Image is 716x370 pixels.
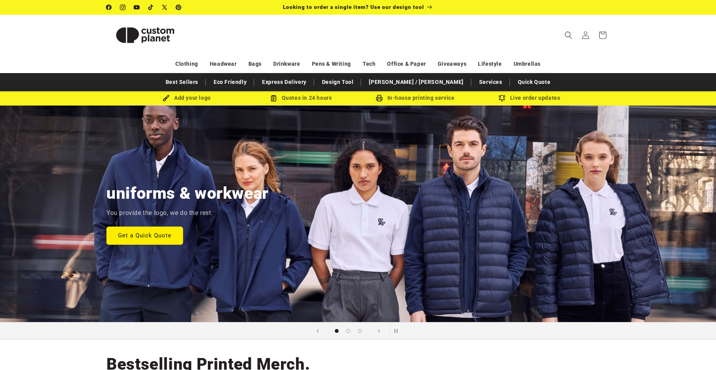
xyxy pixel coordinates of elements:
img: In-house printing [376,95,383,102]
a: Quick Quote [514,75,555,89]
button: Previous slide [309,322,326,339]
a: Express Delivery [258,75,310,89]
a: Bags [248,57,262,71]
img: Custom Planet [106,18,184,53]
div: Live order updates [472,93,586,103]
a: Services [475,75,506,89]
a: Design Tool [318,75,358,89]
a: Giveaways [438,57,466,71]
a: Pens & Writing [312,57,351,71]
button: Pause slideshow [390,322,407,339]
a: Get a Quick Quote [106,226,183,244]
summary: Search [560,27,577,44]
a: Drinkware [273,57,300,71]
h2: uniforms & workwear [106,183,269,204]
a: Clothing [175,57,198,71]
a: [PERSON_NAME] / [PERSON_NAME] [365,75,467,89]
a: Eco Friendly [210,75,250,89]
a: Lifestyle [478,57,502,71]
img: Order Updates Icon [270,95,277,102]
button: Load slide 2 of 3 [343,325,354,337]
a: Umbrellas [514,57,541,71]
button: Next slide [370,322,387,339]
a: Best Sellers [162,75,202,89]
a: Tech [363,57,375,71]
button: Load slide 3 of 3 [354,325,366,337]
a: Office & Paper [387,57,426,71]
img: Brush Icon [163,95,170,102]
a: Headwear [210,57,237,71]
button: Load slide 1 of 3 [331,325,343,337]
div: Add your logo [130,93,244,103]
a: Custom Planet [104,15,187,55]
img: Order updates [498,95,505,102]
div: Quotes in 24 hours [244,93,358,103]
p: You provide the logo, we do the rest. [106,208,213,219]
div: In-house printing service [358,93,472,103]
span: Looking to order a single item? Use our design tool [283,4,424,10]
